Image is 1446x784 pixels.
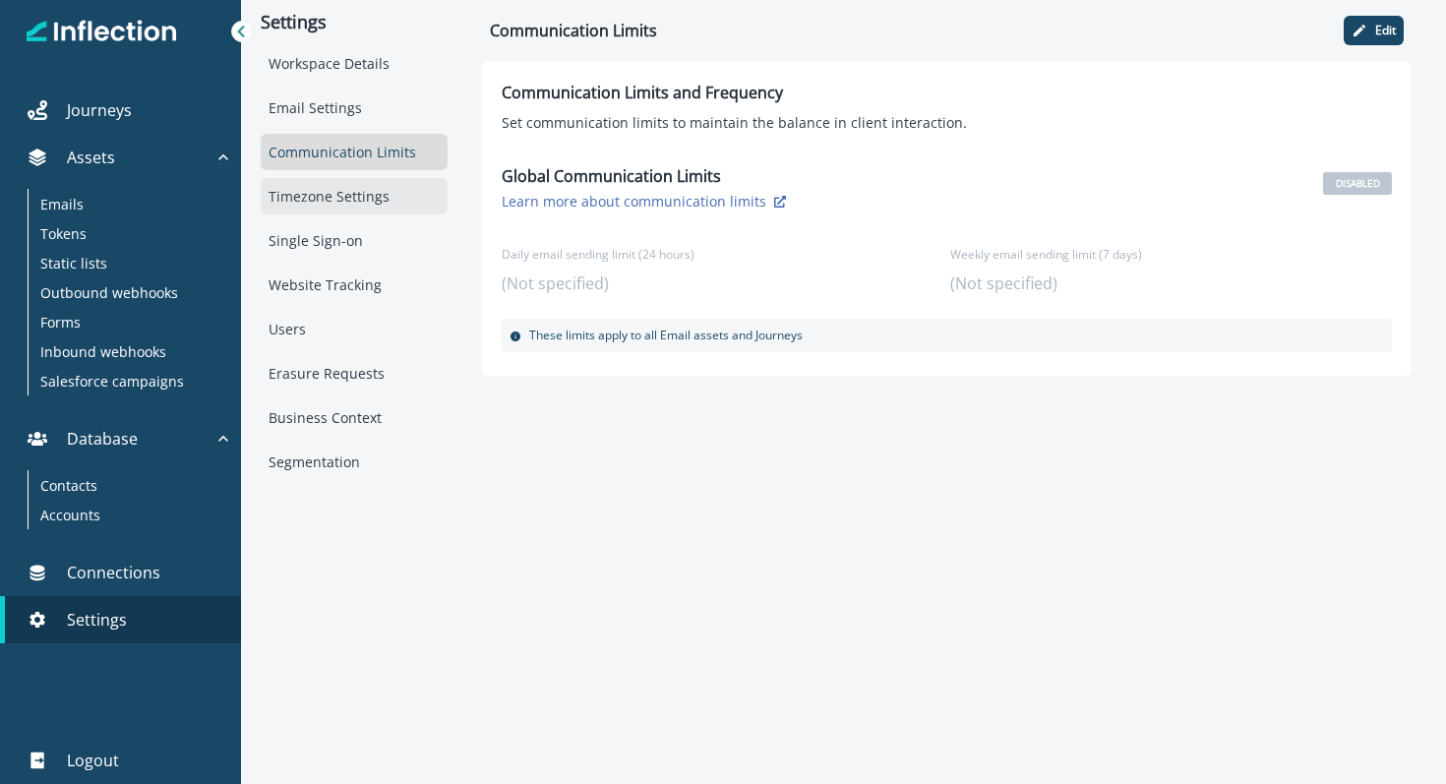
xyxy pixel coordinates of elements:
[529,327,803,344] p: These limits apply to all Email assets and Journeys
[1375,24,1396,37] p: Edit
[502,192,766,211] p: Learn more about communication limits
[261,222,448,259] div: Single Sign-on
[40,282,178,303] p: Outbound webhooks
[29,218,225,248] a: Tokens
[1323,172,1392,195] span: DISABLED
[40,341,166,362] p: Inbound webhooks
[40,194,84,214] p: Emails
[29,336,225,366] a: Inbound webhooks
[29,248,225,277] a: Static lists
[67,146,115,169] p: Assets
[261,267,448,303] div: Website Tracking
[40,253,107,273] p: Static lists
[261,45,448,82] div: Workspace Details
[261,444,448,480] div: Segmentation
[67,608,127,632] p: Settings
[29,470,225,500] a: Contacts
[40,223,87,244] p: Tokens
[67,749,119,772] p: Logout
[261,311,448,347] div: Users
[29,366,225,395] a: Salesforce campaigns
[40,505,100,525] p: Accounts
[261,178,448,214] div: Timezone Settings
[67,98,132,122] p: Journeys
[40,371,184,392] p: Salesforce campaigns
[27,18,177,45] img: Inflection
[261,134,448,170] div: Communication Limits
[29,500,225,529] a: Accounts
[502,112,1392,133] p: Set communication limits to maintain the balance in client interaction.
[502,81,1392,112] p: Communication Limits and Frequency
[1344,16,1404,45] button: Edit
[261,399,448,436] div: Business Context
[490,19,657,42] p: Communication Limits
[40,475,97,496] p: Contacts
[502,164,721,188] p: Global Communication Limits
[67,561,160,584] p: Connections
[261,355,448,392] div: Erasure Requests
[29,307,225,336] a: Forms
[29,277,225,307] a: Outbound webhooks
[40,312,81,332] p: Forms
[67,427,138,451] p: Database
[261,12,448,33] p: Settings
[29,189,225,218] a: Emails
[261,90,448,126] div: Email Settings
[502,192,786,211] button: Learn more about communication limits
